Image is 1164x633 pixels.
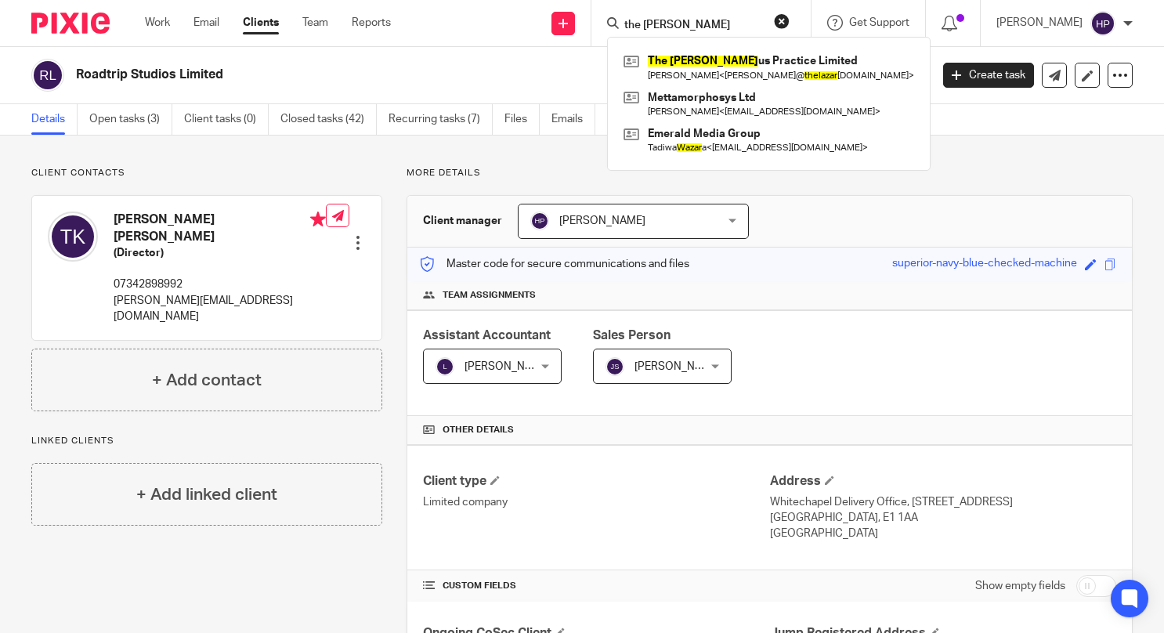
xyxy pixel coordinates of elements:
a: Client tasks (0) [184,104,269,135]
button: Clear [774,13,790,29]
p: [PERSON_NAME] [996,15,1083,31]
div: superior-navy-blue-checked-machine [892,255,1077,273]
a: Closed tasks (42) [280,104,377,135]
a: Files [504,104,540,135]
a: Details [31,104,78,135]
a: Create task [943,63,1034,88]
label: Show empty fields [975,578,1065,594]
img: svg%3E [48,212,98,262]
h4: [PERSON_NAME] [PERSON_NAME] [114,212,326,245]
i: Primary [310,212,326,227]
h4: CUSTOM FIELDS [423,580,769,592]
p: More details [407,167,1133,179]
a: Emails [551,104,595,135]
span: Get Support [849,17,909,28]
p: [GEOGRAPHIC_DATA], E1 1AA [770,510,1116,526]
h5: (Director) [114,245,326,261]
h3: Client manager [423,213,502,229]
p: Master code for secure communications and files [419,256,689,272]
a: Clients [243,15,279,31]
p: Limited company [423,494,769,510]
p: [PERSON_NAME][EMAIL_ADDRESS][DOMAIN_NAME] [114,293,326,325]
img: svg%3E [530,212,549,230]
span: Team assignments [443,289,536,302]
input: Search [623,19,764,33]
a: Email [193,15,219,31]
img: svg%3E [436,357,454,376]
span: [PERSON_NAME] [634,361,721,372]
h4: Client type [423,473,769,490]
p: Linked clients [31,435,382,447]
h2: Roadtrip Studios Limited [76,67,751,83]
img: Pixie [31,13,110,34]
span: [PERSON_NAME] [559,215,645,226]
span: Assistant Accountant [423,329,551,342]
h4: + Add linked client [136,483,277,507]
span: Sales Person [593,329,671,342]
a: Recurring tasks (7) [389,104,493,135]
a: Reports [352,15,391,31]
a: Team [302,15,328,31]
a: Work [145,15,170,31]
span: [PERSON_NAME] V [465,361,560,372]
h4: Address [770,473,1116,490]
span: Other details [443,424,514,436]
h4: + Add contact [152,368,262,392]
img: svg%3E [1090,11,1115,36]
img: svg%3E [605,357,624,376]
p: 07342898992 [114,277,326,292]
p: Client contacts [31,167,382,179]
a: Open tasks (3) [89,104,172,135]
img: svg%3E [31,59,64,92]
p: [GEOGRAPHIC_DATA] [770,526,1116,541]
p: Whitechapel Delivery Office, [STREET_ADDRESS] [770,494,1116,510]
